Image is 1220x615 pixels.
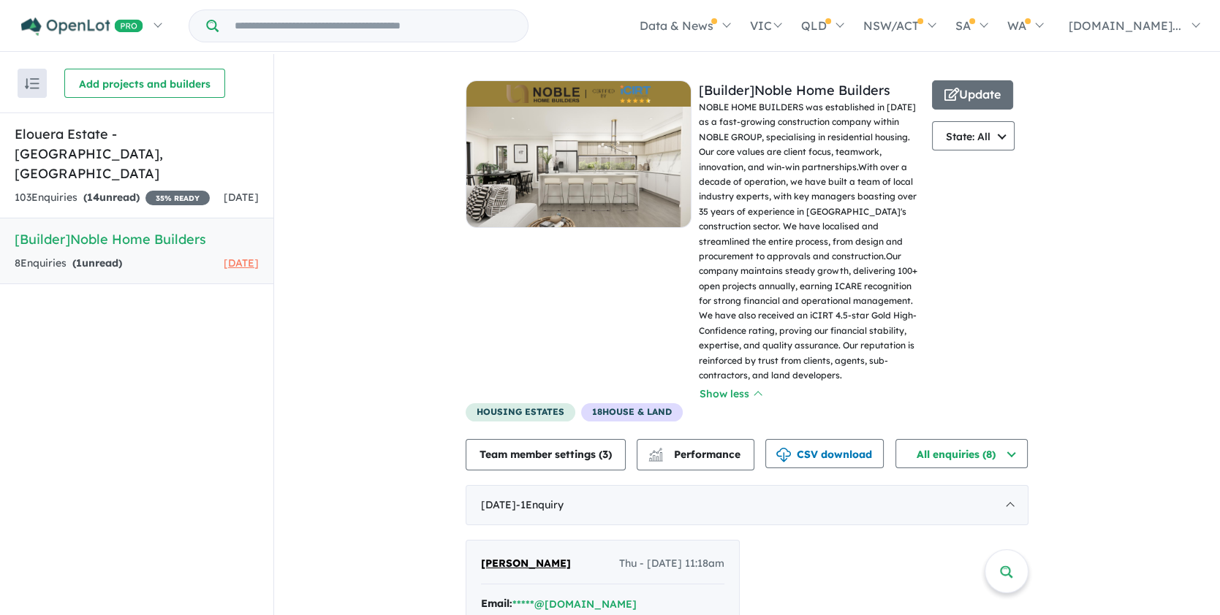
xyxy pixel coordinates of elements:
a: [Builder]Noble Home Builders [699,82,890,99]
span: 1 [76,256,82,270]
div: 103 Enquir ies [15,189,210,207]
a: [PERSON_NAME] [481,555,571,573]
strong: Email: [481,597,512,610]
img: bar-chart.svg [648,452,663,462]
button: CSV download [765,439,884,468]
img: Noble Home Builders [466,107,691,227]
button: Performance [637,439,754,470]
span: 18 House & Land [581,403,683,421]
img: download icon [776,448,791,462]
img: Openlot PRO Logo White [21,18,143,36]
span: [DATE] [224,256,259,270]
strong: ( unread) [83,191,140,204]
img: line-chart.svg [649,448,662,456]
span: 3 [602,448,608,461]
button: Add projects and builders [64,69,225,98]
span: 14 [87,191,99,204]
strong: ( unread) [72,256,122,270]
input: Try estate name, suburb, builder or developer [221,10,525,42]
span: 35 % READY [145,191,210,205]
span: [PERSON_NAME] [481,557,571,570]
button: Update [932,80,1013,110]
span: [DATE] [224,191,259,204]
span: [DOMAIN_NAME]... [1069,18,1181,33]
p: NOBLE HOME BUILDERS was established in [DATE] as a fast-growing construction company within NOBLE... [699,100,925,383]
img: Noble Home Builders [507,85,651,103]
span: - 1 Enquir y [516,498,564,511]
img: sort.svg [25,78,39,89]
button: Show less [699,386,762,402]
button: Team member settings (3) [466,439,626,470]
h5: Elouera Estate - [GEOGRAPHIC_DATA] , [GEOGRAPHIC_DATA] [15,124,259,183]
h5: [Builder] Noble Home Builders [15,229,259,249]
div: 8 Enquir ies [15,255,122,272]
button: State: All [932,121,1015,150]
span: Thu - [DATE] 11:18am [619,555,724,573]
span: housing estates [466,403,575,421]
button: All enquiries (8) [895,439,1028,468]
div: [DATE] [466,485,1028,526]
a: Noble Home BuildersNoble Home Builders [466,80,692,403]
span: Performance [651,448,740,461]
